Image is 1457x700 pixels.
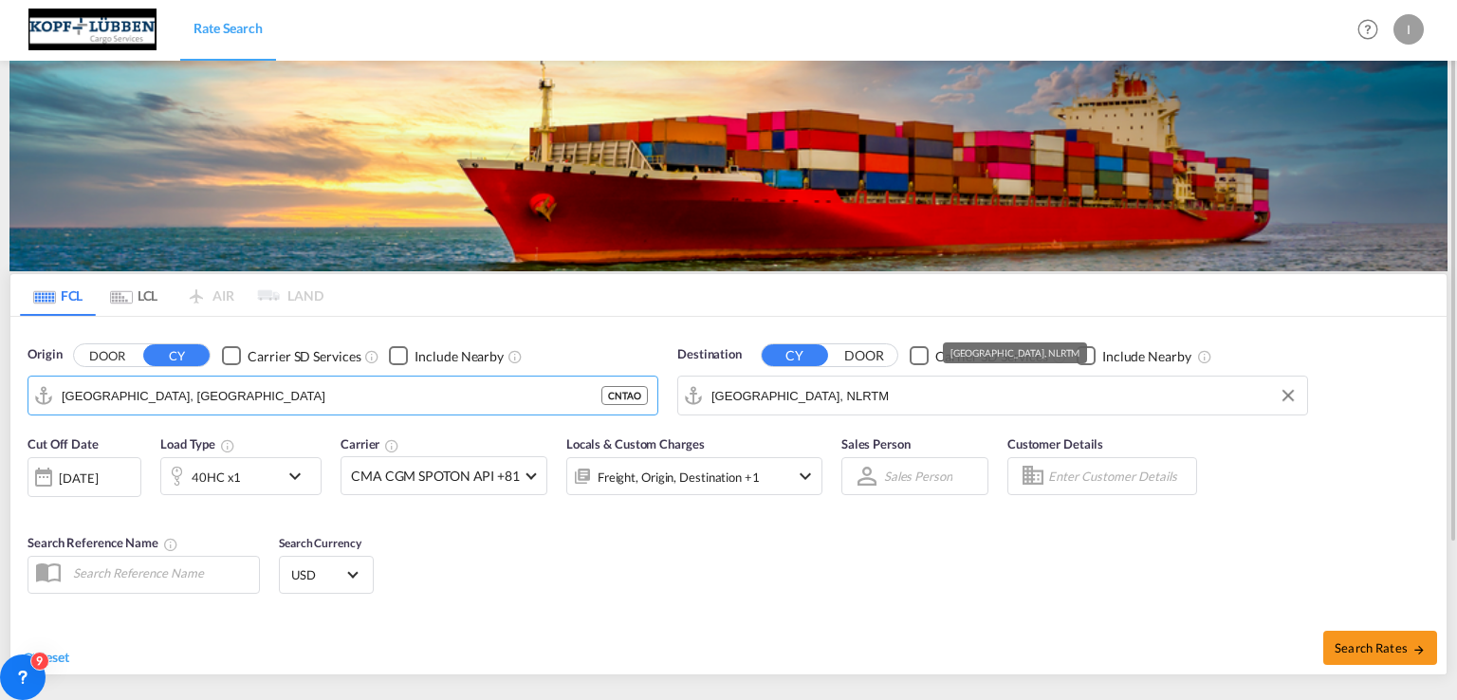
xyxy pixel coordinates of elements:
[389,345,504,365] md-checkbox: Checkbox No Ink
[1393,14,1424,45] div: I
[384,438,399,453] md-icon: The selected Trucker/Carrierwill be displayed in the rate results If the rates are from another f...
[1352,13,1384,46] span: Help
[1102,347,1191,366] div: Include Nearby
[20,274,323,316] md-pagination-wrapper: Use the left and right arrow keys to navigate between tabs
[28,457,141,497] div: [DATE]
[762,344,828,366] button: CY
[566,457,822,495] div: Freight Origin Destination Factory Stuffingicon-chevron-down
[841,436,911,451] span: Sales Person
[28,345,62,364] span: Origin
[351,467,520,486] span: CMA CGM SPOTON API +81
[64,559,259,587] input: Search Reference Name
[163,537,178,552] md-icon: Your search will be saved by the below given name
[415,347,504,366] div: Include Nearby
[279,536,361,550] span: Search Currency
[20,650,37,667] md-icon: icon-refresh
[1077,345,1191,365] md-checkbox: Checkbox No Ink
[1197,349,1212,364] md-icon: Unchecked: Ignores neighbouring ports when fetching rates.Checked : Includes neighbouring ports w...
[222,345,360,365] md-checkbox: Checkbox No Ink
[291,566,344,583] span: USD
[1412,643,1426,656] md-icon: icon-arrow-right
[9,61,1448,271] img: LCL+%26+FCL+BACKGROUND.png
[711,381,1298,410] input: Search by Port
[160,436,235,451] span: Load Type
[220,438,235,453] md-icon: icon-information-outline
[59,470,98,487] div: [DATE]
[143,344,210,366] button: CY
[1007,436,1103,451] span: Customer Details
[192,464,241,490] div: 40HC x1
[28,535,178,550] span: Search Reference Name
[598,464,760,490] div: Freight Origin Destination Factory Stuffing
[248,347,360,366] div: Carrier SD Services
[910,345,1048,365] md-checkbox: Checkbox No Ink
[1048,462,1190,490] input: Enter Customer Details
[935,347,1048,366] div: Carrier SD Services
[364,349,379,364] md-icon: Unchecked: Search for CY (Container Yard) services for all selected carriers.Checked : Search for...
[341,436,399,451] span: Carrier
[74,345,140,367] button: DOOR
[160,457,322,495] div: 40HC x1icon-chevron-down
[1352,13,1393,47] div: Help
[1323,631,1437,665] button: Search Ratesicon-arrow-right
[882,463,954,490] md-select: Sales Person
[28,495,42,521] md-datepicker: Select
[678,377,1307,414] md-input-container: Rotterdam, NLRTM
[1335,640,1426,655] span: Search Rates
[28,9,157,51] img: 25cf3bb0aafc11ee9c4fdbd399af7748.JPG
[1274,381,1302,410] button: Clear Input
[831,345,897,367] button: DOOR
[96,274,172,316] md-tab-item: LCL
[289,561,363,588] md-select: Select Currency: $ USDUnited States Dollar
[62,381,601,410] input: Search by Port
[20,274,96,316] md-tab-item: FCL
[20,648,69,669] div: icon-refreshReset
[28,377,657,414] md-input-container: Qingdao, CNTAO
[28,436,99,451] span: Cut Off Date
[284,465,316,488] md-icon: icon-chevron-down
[507,349,523,364] md-icon: Unchecked: Ignores neighbouring ports when fetching rates.Checked : Includes neighbouring ports w...
[950,342,1080,363] div: [GEOGRAPHIC_DATA], NLRTM
[566,436,705,451] span: Locals & Custom Charges
[601,386,648,405] div: CNTAO
[194,20,263,36] span: Rate Search
[10,317,1447,673] div: Origin DOOR CY Checkbox No InkUnchecked: Search for CY (Container Yard) services for all selected...
[794,465,817,488] md-icon: icon-chevron-down
[37,649,69,665] span: Reset
[677,345,742,364] span: Destination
